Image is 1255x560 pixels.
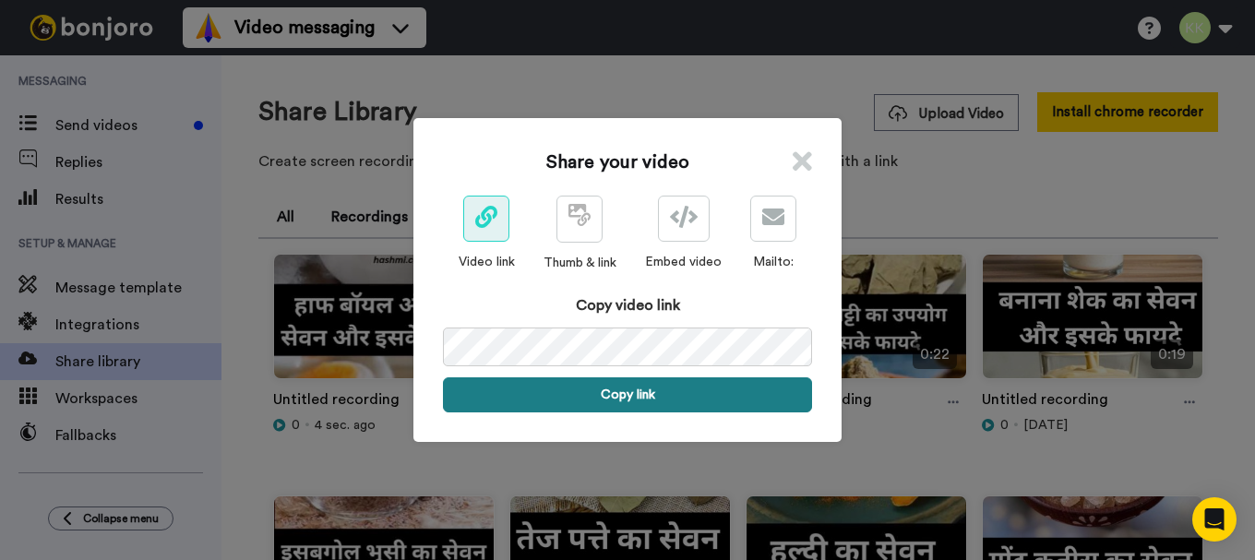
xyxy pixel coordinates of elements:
div: Embed video [645,253,722,271]
div: Mailto: [750,253,796,271]
div: Copy video link [443,294,812,316]
div: Video link [459,253,515,271]
h1: Share your video [546,149,689,175]
div: Open Intercom Messenger [1192,497,1237,542]
div: Thumb & link [544,254,616,272]
button: Copy link [443,377,812,412]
